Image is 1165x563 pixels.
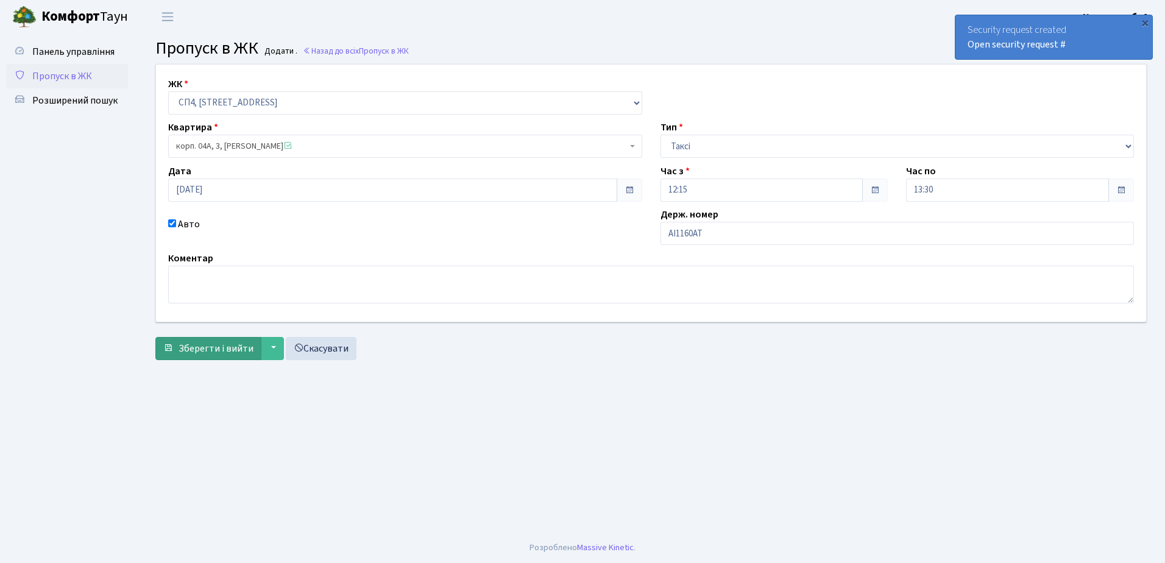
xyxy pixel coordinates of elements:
[660,222,1135,245] input: АА1234АА
[12,5,37,29] img: logo.png
[168,164,191,179] label: Дата
[179,342,253,355] span: Зберегти і вийти
[303,45,409,57] a: Назад до всіхПропуск в ЖК
[41,7,128,27] span: Таун
[41,7,100,26] b: Комфорт
[906,164,936,179] label: Час по
[968,38,1066,51] a: Open security request #
[660,120,683,135] label: Тип
[32,69,92,83] span: Пропуск в ЖК
[32,94,118,107] span: Розширений пошук
[529,541,636,554] div: Розроблено .
[577,541,634,554] a: Massive Kinetic
[168,77,188,91] label: ЖК
[168,120,218,135] label: Квартира
[359,45,409,57] span: Пропуск в ЖК
[32,45,115,58] span: Панель управління
[6,40,128,64] a: Панель управління
[168,251,213,266] label: Коментар
[660,164,690,179] label: Час з
[1139,16,1151,29] div: ×
[176,140,627,152] span: корп. 04А, 3, Карабка Інна Іванівна <span class='la la-check-square text-success'></span>
[168,135,642,158] span: корп. 04А, 3, Карабка Інна Іванівна <span class='la la-check-square text-success'></span>
[1083,10,1150,24] a: Консьєрж б. 4.
[6,64,128,88] a: Пропуск в ЖК
[955,15,1152,59] div: Security request created
[660,207,718,222] label: Держ. номер
[262,46,297,57] small: Додати .
[178,217,200,232] label: Авто
[152,7,183,27] button: Переключити навігацію
[155,36,258,60] span: Пропуск в ЖК
[286,337,356,360] a: Скасувати
[155,337,261,360] button: Зберегти і вийти
[6,88,128,113] a: Розширений пошук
